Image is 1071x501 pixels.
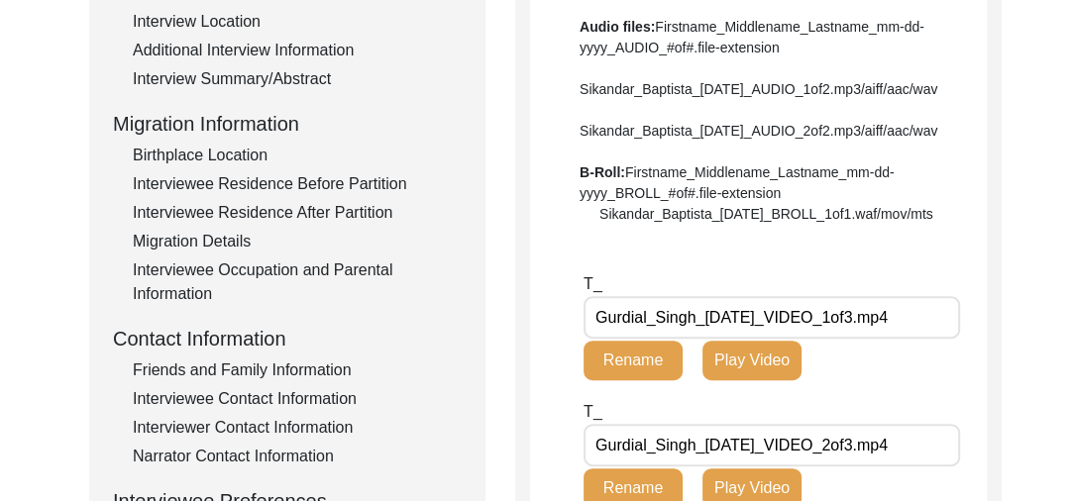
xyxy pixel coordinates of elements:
div: Birthplace Location [133,144,462,167]
div: Migration Details [133,230,462,253]
b: B-Roll: [580,164,625,180]
span: T_ [584,275,602,292]
div: Interviewee Residence After Partition [133,201,462,225]
button: Rename [584,341,683,380]
button: Play Video [702,341,802,380]
div: Interviewee Contact Information [133,387,462,411]
div: Friends and Family Information [133,358,462,382]
div: Interview Location [133,10,462,34]
div: Interviewer Contact Information [133,416,462,440]
div: Interviewee Occupation and Parental Information [133,258,462,306]
span: T_ [584,403,602,420]
div: Additional Interview Information [133,39,462,62]
div: Contact Information [113,324,462,353]
div: Interviewee Residence Before Partition [133,172,462,196]
div: Interview Summary/Abstract [133,67,462,91]
div: Migration Information [113,109,462,139]
div: Narrator Contact Information [133,445,462,468]
b: Audio files: [580,19,655,35]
